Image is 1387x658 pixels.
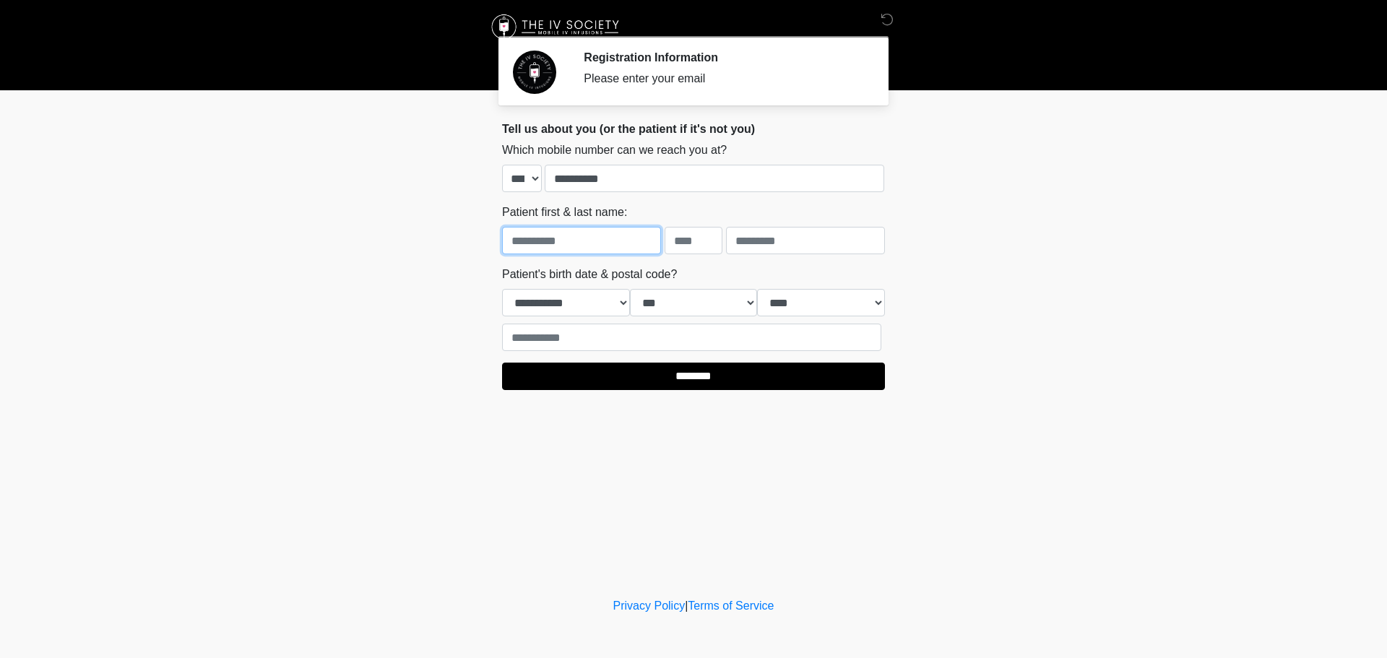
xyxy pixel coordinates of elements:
[502,142,727,159] label: Which mobile number can we reach you at?
[502,204,627,221] label: Patient first & last name:
[502,122,885,136] h2: Tell us about you (or the patient if it's not you)
[584,70,863,87] div: Please enter your email
[502,266,677,283] label: Patient's birth date & postal code?
[584,51,863,64] h2: Registration Information
[613,599,686,612] a: Privacy Policy
[685,599,688,612] a: |
[488,11,626,43] img: The IV Society Logo
[513,51,556,94] img: Agent Avatar
[688,599,774,612] a: Terms of Service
